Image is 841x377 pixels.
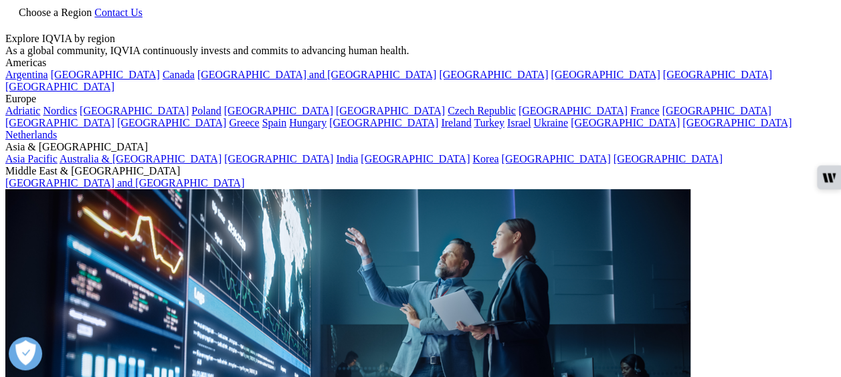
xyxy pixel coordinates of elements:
a: [GEOGRAPHIC_DATA] [361,153,470,164]
a: [GEOGRAPHIC_DATA] [224,105,333,116]
a: [GEOGRAPHIC_DATA] [5,117,114,128]
a: [GEOGRAPHIC_DATA] [51,69,160,80]
button: Open Preferences [9,337,42,370]
a: Czech Republic [448,105,516,116]
a: [GEOGRAPHIC_DATA] [224,153,333,164]
span: Choose a Region [19,7,92,18]
a: [GEOGRAPHIC_DATA] [551,69,660,80]
div: Americas [5,57,836,69]
a: [GEOGRAPHIC_DATA] [501,153,610,164]
a: Ukraine [533,117,568,128]
a: [GEOGRAPHIC_DATA] [662,105,771,116]
a: [GEOGRAPHIC_DATA] [80,105,189,116]
a: [GEOGRAPHIC_DATA] [117,117,226,128]
a: Israel [507,117,531,128]
a: Ireland [441,117,471,128]
a: [GEOGRAPHIC_DATA] and [GEOGRAPHIC_DATA] [197,69,436,80]
a: [GEOGRAPHIC_DATA] [336,105,445,116]
a: [GEOGRAPHIC_DATA] [519,105,628,116]
a: India [336,153,358,164]
a: France [630,105,660,116]
a: [GEOGRAPHIC_DATA] [439,69,548,80]
a: Contact Us [94,7,143,18]
a: [GEOGRAPHIC_DATA] [5,81,114,92]
a: Turkey [474,117,504,128]
a: [GEOGRAPHIC_DATA] [663,69,772,80]
a: Australia & [GEOGRAPHIC_DATA] [60,153,221,164]
a: Adriatic [5,105,40,116]
a: Spain [262,117,286,128]
div: Asia & [GEOGRAPHIC_DATA] [5,141,836,153]
div: As a global community, IQVIA continuously invests and commits to advancing human health. [5,45,836,57]
div: Europe [5,93,836,105]
a: Asia Pacific [5,153,58,164]
a: Poland [191,105,221,116]
a: [GEOGRAPHIC_DATA] [614,153,723,164]
a: [GEOGRAPHIC_DATA] [682,117,791,128]
a: [GEOGRAPHIC_DATA] [571,117,680,128]
a: [GEOGRAPHIC_DATA] and [GEOGRAPHIC_DATA] [5,177,244,188]
div: Explore IQVIA by region [5,33,836,45]
div: Middle East & [GEOGRAPHIC_DATA] [5,165,836,177]
a: Canada [163,69,195,80]
a: Hungary [289,117,326,128]
a: Greece [229,117,259,128]
a: [GEOGRAPHIC_DATA] [329,117,438,128]
a: Argentina [5,69,48,80]
a: Korea [472,153,498,164]
a: Nordics [43,105,77,116]
a: Netherlands [5,129,57,140]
